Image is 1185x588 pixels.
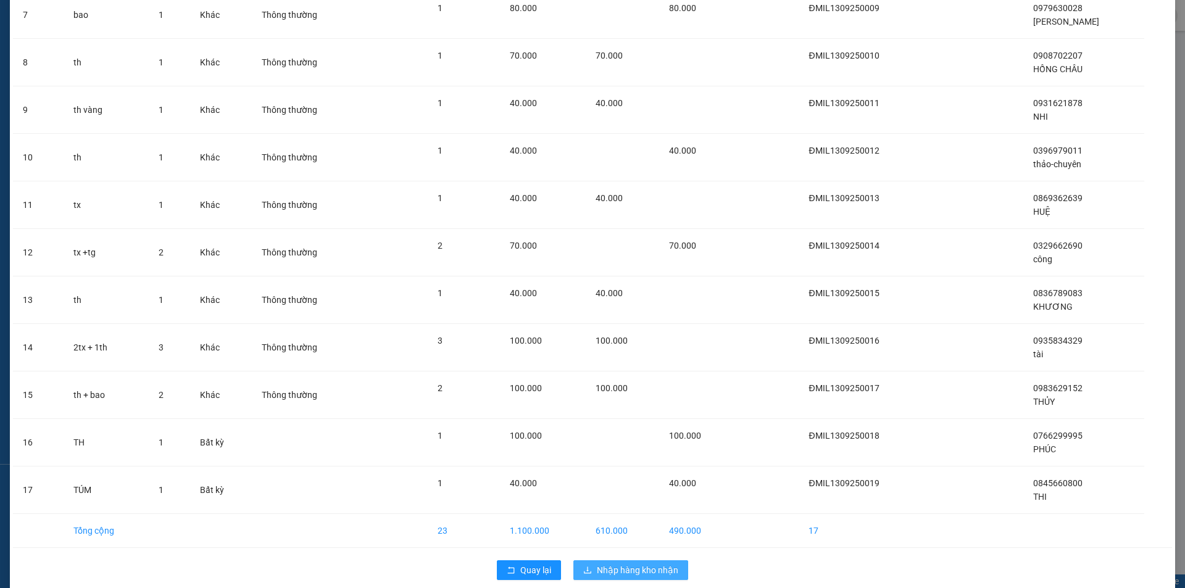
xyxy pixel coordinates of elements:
span: 70.000 [669,241,696,251]
span: 0908702207 [1033,51,1083,60]
span: 1 [438,146,443,155]
td: Thông thường [252,181,358,229]
span: 2 [438,241,443,251]
span: 40.000 [596,98,623,108]
td: 490.000 [659,514,732,548]
td: Thông thường [252,229,358,276]
span: NHI [1033,112,1048,122]
td: Tổng cộng [64,514,149,548]
span: 0979630028 [1033,3,1083,13]
span: 80.000 [669,3,696,13]
span: 100.000 [510,383,542,393]
td: Khác [190,229,252,276]
td: th [64,276,149,324]
span: download [583,566,592,576]
span: ĐMIL1309250019 [809,478,879,488]
span: 1 [438,478,443,488]
td: Khác [190,134,252,181]
span: ĐMIL1309250017 [809,383,879,393]
span: 2 [159,247,164,257]
span: 1 [438,3,443,13]
span: 1 [159,437,164,447]
span: 100.000 [596,383,628,393]
span: 1 [438,51,443,60]
td: Thông thường [252,276,358,324]
td: 16 [13,419,64,466]
span: thảo-chuyên [1033,159,1081,169]
td: th + bao [64,371,149,419]
span: ĐMIL1309250013 [809,193,879,203]
span: ĐMIL1309250010 [809,51,879,60]
span: 0869362639 [1033,193,1083,203]
span: 100.000 [510,336,542,346]
td: tx [64,181,149,229]
span: ĐMIL1309250014 [809,241,879,251]
span: 40.000 [669,478,696,488]
span: 100.000 [669,431,701,441]
td: 13 [13,276,64,324]
span: rollback [507,566,515,576]
span: KHƯƠNG [1033,302,1073,312]
td: 610.000 [586,514,659,548]
td: th vàng [64,86,149,134]
td: Khác [190,371,252,419]
td: Thông thường [252,39,358,86]
span: công [1033,254,1052,264]
td: tx +tg [64,229,149,276]
span: 3 [438,336,443,346]
span: [PERSON_NAME] [1033,17,1099,27]
span: 70.000 [596,51,623,60]
span: 0935834329 [1033,336,1083,346]
span: ĐMIL1309250016 [809,336,879,346]
span: ĐMIL1309250011 [809,98,879,108]
span: 1 [159,10,164,20]
span: 1 [438,431,443,441]
td: Thông thường [252,324,358,371]
td: TÚM [64,466,149,514]
td: 1.100.000 [500,514,586,548]
span: ĐMIL1309250018 [809,431,879,441]
span: 0931621878 [1033,98,1083,108]
span: 3 [159,342,164,352]
button: rollbackQuay lại [497,560,561,580]
td: Khác [190,86,252,134]
span: 40.000 [510,478,537,488]
td: TH [64,419,149,466]
td: 9 [13,86,64,134]
span: 1 [159,485,164,495]
span: 100.000 [510,431,542,441]
td: th [64,39,149,86]
span: 0396979011 [1033,146,1083,155]
span: HỒNG CHÂU [1033,64,1083,74]
td: Bất kỳ [190,419,252,466]
td: 2tx + 1th [64,324,149,371]
td: Khác [190,39,252,86]
span: Quay lại [520,563,551,577]
span: Nhập hàng kho nhận [597,563,678,577]
span: 1 [438,98,443,108]
span: 40.000 [510,146,537,155]
span: 1 [159,152,164,162]
span: HUỆ [1033,207,1050,217]
td: 17 [799,514,926,548]
span: PHÚC [1033,444,1056,454]
span: 70.000 [510,241,537,251]
span: THỦY [1033,397,1055,407]
span: 80.000 [510,3,537,13]
td: 15 [13,371,64,419]
td: 14 [13,324,64,371]
span: 1 [438,288,443,298]
td: Khác [190,181,252,229]
td: th [64,134,149,181]
span: 70.000 [510,51,537,60]
span: 0845660800 [1033,478,1083,488]
span: 2 [159,390,164,400]
span: 40.000 [510,288,537,298]
span: 1 [159,200,164,210]
td: Khác [190,324,252,371]
span: 40.000 [510,193,537,203]
span: ĐMIL1309250009 [809,3,879,13]
span: 1 [159,57,164,67]
span: 1 [159,295,164,305]
span: 0329662690 [1033,241,1083,251]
